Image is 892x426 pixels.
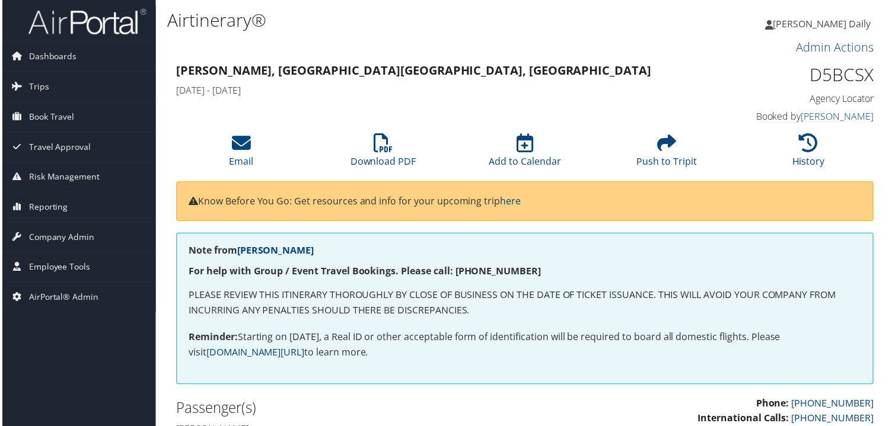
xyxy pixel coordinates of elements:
[187,332,237,345] strong: Reminder:
[187,289,864,319] p: PLEASE REVIEW THIS ITINERARY THOROUGHLY BY CLOSE OF BUSINESS ON THE DATE OF TICKET ISSUANCE. THIS...
[187,195,864,210] p: Know Before You Go: Get resources and info for your upcoming trip
[166,8,645,33] h1: Airtinerary®
[638,140,698,169] a: Push to Tripit
[27,284,97,313] span: AirPortal® Admin
[501,196,521,209] a: here
[175,63,652,79] strong: [PERSON_NAME], [GEOGRAPHIC_DATA] [GEOGRAPHIC_DATA], [GEOGRAPHIC_DATA]
[767,6,885,41] a: [PERSON_NAME] Daily
[27,42,75,72] span: Dashboards
[714,63,876,88] h1: D5BCSX
[175,400,517,420] h2: Passenger(s)
[350,140,416,169] a: Download PDF
[228,140,253,169] a: Email
[27,103,72,132] span: Book Travel
[187,331,864,361] p: Starting on [DATE], a Real ID or other acceptable form of identification will be required to boar...
[27,133,89,162] span: Travel Approval
[27,163,98,193] span: Risk Management
[714,92,876,105] h4: Agency Locator
[26,8,145,36] img: airportal-logo.png
[27,72,47,102] span: Trips
[775,17,873,30] span: [PERSON_NAME] Daily
[714,110,876,123] h4: Booked by
[187,245,313,258] strong: Note from
[803,110,876,123] a: [PERSON_NAME]
[758,399,791,412] strong: Phone:
[794,399,876,412] a: [PHONE_NUMBER]
[798,39,876,55] a: Admin Actions
[27,254,88,283] span: Employee Tools
[187,266,541,279] strong: For help with Group / Event Travel Bookings. Please call: [PHONE_NUMBER]
[794,140,827,169] a: History
[175,84,696,97] h4: [DATE] - [DATE]
[489,140,562,169] a: Add to Calendar
[27,193,66,223] span: Reporting
[27,223,93,253] span: Company Admin
[205,347,304,360] a: [DOMAIN_NAME][URL]
[236,245,313,258] a: [PERSON_NAME]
